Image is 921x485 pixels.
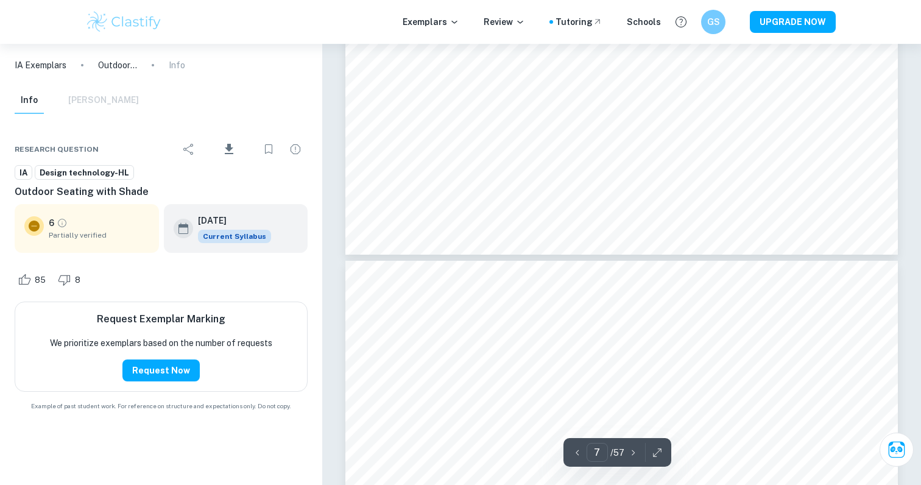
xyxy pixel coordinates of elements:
[484,15,525,29] p: Review
[28,274,52,286] span: 85
[198,214,261,227] h6: [DATE]
[15,185,308,199] h6: Outdoor Seating with Shade
[707,15,721,29] h6: GS
[85,10,163,34] img: Clastify logo
[203,133,254,165] div: Download
[122,359,200,381] button: Request Now
[68,274,87,286] span: 8
[49,230,149,241] span: Partially verified
[15,270,52,289] div: Like
[35,165,134,180] a: Design technology-HL
[15,165,32,180] a: IA
[556,15,602,29] a: Tutoring
[15,144,99,155] span: Research question
[35,167,133,179] span: Design technology-HL
[50,336,272,350] p: We prioritize exemplars based on the number of requests
[403,15,459,29] p: Exemplars
[98,58,137,72] p: Outdoor Seating with Shade
[256,137,281,161] div: Bookmark
[15,402,308,411] span: Example of past student work. For reference on structure and expectations only. Do not copy.
[627,15,661,29] a: Schools
[671,12,691,32] button: Help and Feedback
[283,137,308,161] div: Report issue
[701,10,725,34] button: GS
[57,218,68,228] a: Grade partially verified
[169,58,185,72] p: Info
[880,433,914,467] button: Ask Clai
[15,58,66,72] a: IA Exemplars
[15,167,32,179] span: IA
[750,11,836,33] button: UPGRADE NOW
[610,446,624,459] p: / 57
[15,87,44,114] button: Info
[55,270,87,289] div: Dislike
[198,230,271,243] div: This exemplar is based on the current syllabus. Feel free to refer to it for inspiration/ideas wh...
[49,216,54,230] p: 6
[97,312,225,327] h6: Request Exemplar Marking
[177,137,201,161] div: Share
[198,230,271,243] span: Current Syllabus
